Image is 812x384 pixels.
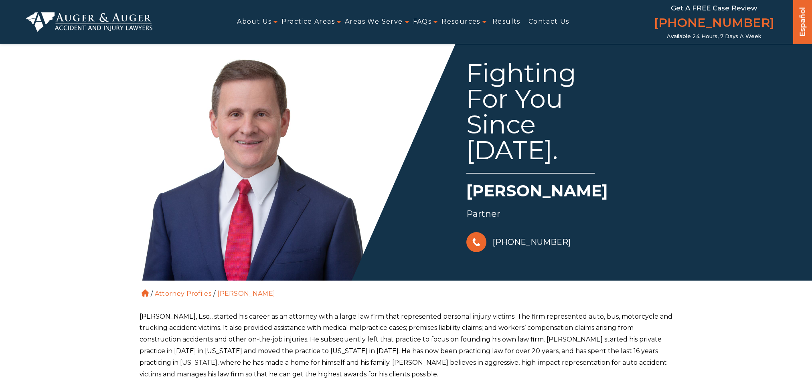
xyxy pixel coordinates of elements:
a: Home [142,289,149,297]
a: Resources [441,13,480,31]
ol: / / [140,281,673,299]
span: Available 24 Hours, 7 Days a Week [667,33,761,40]
img: Herbert Auger [134,40,374,281]
div: Partner [466,206,674,222]
a: Results [492,13,520,31]
a: Practice Areas [281,13,335,31]
p: [PERSON_NAME], Esq., started his career as an attorney with a large law firm that represented per... [140,311,673,380]
span: Get a FREE Case Review [671,4,757,12]
img: Auger & Auger Accident and Injury Lawyers Logo [26,12,153,31]
li: [PERSON_NAME] [215,290,277,297]
a: Areas We Serve [345,13,403,31]
a: [PHONE_NUMBER] [466,230,571,254]
a: Attorney Profiles [155,290,211,297]
div: Fighting For You Since [DATE]. [466,60,595,174]
h1: [PERSON_NAME] [466,180,674,206]
a: Contact Us [529,13,569,31]
a: FAQs [413,13,432,31]
a: About Us [237,13,271,31]
a: [PHONE_NUMBER] [654,14,774,33]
